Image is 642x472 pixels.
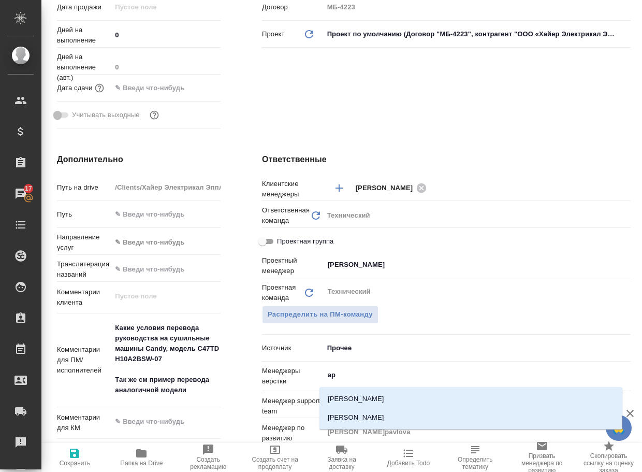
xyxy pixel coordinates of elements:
input: ✎ Введи что-нибудь [111,207,221,222]
span: Папка на Drive [120,460,163,467]
span: Создать счет на предоплату [248,456,302,470]
button: Создать счет на предоплату [242,443,309,472]
h4: Ответственные [262,153,631,166]
input: ✎ Введи что-нибудь [327,369,593,381]
p: Дней на выполнение (авт.) [57,52,111,83]
p: Путь [57,209,111,220]
div: ✎ Введи что-нибудь [111,234,221,251]
p: Клиентские менеджеры [262,179,324,199]
button: Если добавить услуги и заполнить их объемом, то дата рассчитается автоматически [93,81,106,95]
button: Open [625,404,627,406]
p: Проект [262,29,285,39]
li: [PERSON_NAME] [319,408,622,427]
input: Пустое поле [111,60,221,75]
p: Направление услуг [57,232,111,253]
span: Добавить Todo [387,460,430,467]
p: Путь на drive [57,182,111,193]
span: Создать рекламацию [181,456,236,470]
input: Пустое поле [111,180,221,195]
button: Open [625,187,627,189]
div: Прочее [324,339,631,357]
button: Создать рекламацию [175,443,242,472]
span: Распределить на ПМ-команду [268,309,373,321]
p: Проектный менеджер [262,255,324,276]
span: В заказе уже есть ответственный ПМ или ПМ группа [262,306,378,324]
button: Выбери, если сб и вс нужно считать рабочими днями для выполнения заказа. [148,108,161,122]
div: Технический [324,207,631,224]
input: ✎ Введи что-нибудь [111,80,202,95]
div: [PERSON_NAME] [356,181,430,194]
span: [PERSON_NAME] [356,183,419,193]
p: Дата продажи [57,2,111,12]
button: Добавить менеджера [327,176,352,201]
span: Сохранить [60,460,91,467]
p: Комментарии для КМ [57,412,111,433]
p: Ответственная команда [262,205,310,226]
p: Договор [262,2,324,12]
button: Распределить на ПМ-команду [262,306,378,324]
p: Менеджер support team [262,396,324,417]
button: Open [625,264,627,266]
h4: Дополнительно [57,153,221,166]
input: ✎ Введи что-нибудь [111,262,221,277]
p: Комментарии для ПМ/исполнителей [57,345,111,376]
p: Менеджеры верстки [262,366,324,387]
span: Проектная группа [277,236,333,247]
button: Определить тематику [442,443,508,472]
p: Транслитерация названий [57,259,111,280]
div: Проект по умолчанию (Договор "МБ-4223", контрагент "ООО «Хайер Электрикал Эпплаенсис РУС»") [324,25,631,43]
p: Дней на выполнение [57,25,111,46]
button: Призвать менеджера по развитию [508,443,575,472]
textarea: Какие условия перевода руководства на сушильные машины Candy, модель C47TD H10A2BSW-07 Так же см ... [111,319,221,399]
button: Папка на Drive [108,443,175,472]
p: Комментарии клиента [57,287,111,308]
p: Дата сдачи [57,83,93,93]
button: Close [625,374,627,376]
span: Учитывать выходные [72,110,140,120]
a: 17 [3,181,39,207]
input: ✎ Введи что-нибудь [111,27,221,42]
span: Определить тематику [448,456,502,470]
p: Проектная команда [262,282,303,303]
p: Менеджер по развитию [262,423,324,444]
button: Заявка на доставку [309,443,375,472]
button: Скопировать ссылку на оценку заказа [575,443,642,472]
span: Заявка на доставку [315,456,369,470]
div: ✎ Введи что-нибудь [115,237,208,248]
p: Источник [262,343,324,353]
span: 17 [19,183,38,194]
li: [PERSON_NAME] [319,390,622,408]
button: Сохранить [41,443,108,472]
button: Добавить Todo [375,443,442,472]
